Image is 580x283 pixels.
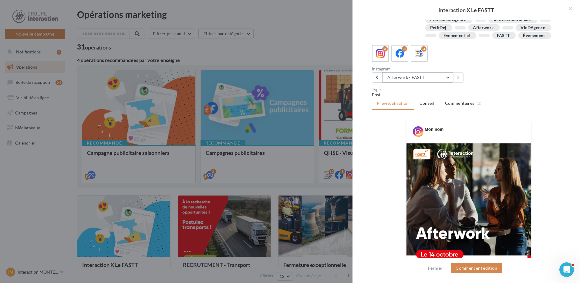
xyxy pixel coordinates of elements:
div: Evenementiel [443,33,470,38]
div: Post [372,92,565,98]
button: Commencer l'édition [451,263,502,273]
div: 3 [421,46,427,52]
div: JourneeInterimaire [493,18,531,22]
div: Type [372,87,565,92]
span: Commentaires [445,100,474,106]
div: 3 [402,46,407,52]
div: Instagram [372,67,466,71]
div: Afterwork [473,26,494,30]
button: Afterwork - FASTT [382,72,453,83]
div: EvenementAgence [430,18,467,22]
div: VieDAgence [521,26,545,30]
div: PetitDej [430,26,447,30]
div: 3 [382,46,388,52]
button: Fermer [426,264,445,272]
span: (0) [477,101,482,106]
div: Mon nom [425,126,443,132]
div: Interaction X Le FASTT [362,7,570,13]
div: FASTT [497,33,510,38]
iframe: Intercom live chat [559,262,574,277]
span: Conseil [420,101,434,106]
div: Événement [523,33,545,38]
